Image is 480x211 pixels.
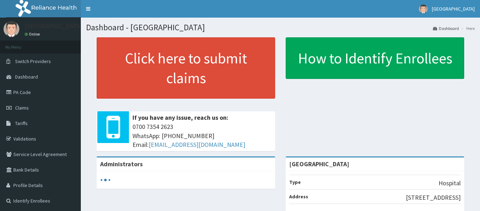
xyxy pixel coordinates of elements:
[289,160,349,168] strong: [GEOGRAPHIC_DATA]
[15,74,38,80] span: Dashboard
[15,120,28,126] span: Tariffs
[286,37,464,79] a: How to Identify Enrollees
[86,23,475,32] h1: Dashboard - [GEOGRAPHIC_DATA]
[25,32,41,37] a: Online
[132,113,228,122] b: If you have any issue, reach us on:
[439,179,461,188] p: Hospital
[460,25,475,31] li: Here
[100,175,111,185] svg: audio-loading
[97,37,275,99] a: Click here to submit claims
[132,122,272,149] span: 0700 7354 2623 WhatsApp: [PHONE_NUMBER] Email:
[433,25,459,31] a: Dashboard
[149,141,245,149] a: [EMAIL_ADDRESS][DOMAIN_NAME]
[419,5,428,13] img: User Image
[406,193,461,202] p: [STREET_ADDRESS]
[289,193,308,200] b: Address
[15,58,51,64] span: Switch Providers
[25,23,83,29] p: [GEOGRAPHIC_DATA]
[289,179,301,185] b: Type
[15,105,29,111] span: Claims
[100,160,143,168] b: Administrators
[432,6,475,12] span: [GEOGRAPHIC_DATA]
[4,21,19,37] img: User Image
